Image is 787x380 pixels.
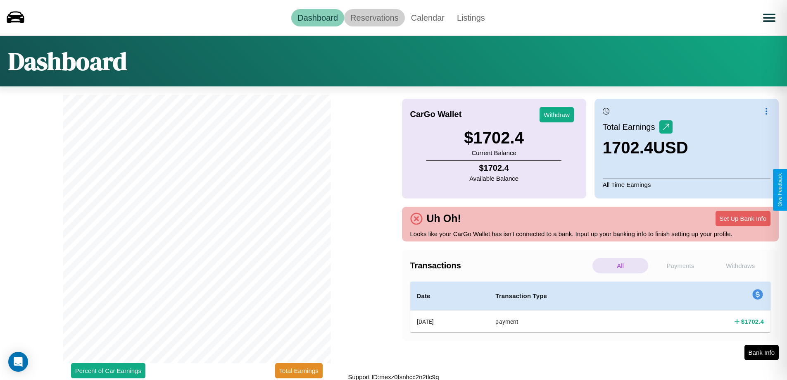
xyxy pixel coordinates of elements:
button: Set Up Bank Info [716,211,770,226]
button: Withdraw [540,107,574,122]
p: Withdraws [713,258,768,273]
p: Payments [652,258,708,273]
button: Percent of Car Earnings [71,363,145,378]
p: Available Balance [469,173,518,184]
div: Give Feedback [777,173,783,207]
p: All Time Earnings [603,179,770,190]
h3: $ 1702.4 [464,129,524,147]
table: simple table [410,282,771,332]
h1: Dashboard [8,44,127,78]
p: Current Balance [464,147,524,158]
p: Looks like your CarGo Wallet has isn't connected to a bank. Input up your banking info to finish ... [410,228,771,239]
h4: CarGo Wallet [410,110,462,119]
h4: $ 1702.4 [741,317,764,326]
button: Total Earnings [275,363,323,378]
h4: Date [417,291,483,301]
a: Listings [451,9,491,26]
a: Dashboard [291,9,344,26]
div: Open Intercom Messenger [8,352,28,372]
p: All [592,258,648,273]
th: [DATE] [410,311,489,333]
th: payment [489,311,656,333]
h4: Transactions [410,261,590,270]
h4: $ 1702.4 [469,163,518,173]
button: Open menu [758,6,781,29]
button: Bank Info [744,345,779,360]
a: Calendar [405,9,451,26]
h4: Uh Oh! [423,213,465,225]
a: Reservations [344,9,405,26]
h4: Transaction Type [495,291,649,301]
p: Total Earnings [603,119,659,134]
h3: 1702.4 USD [603,139,688,157]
